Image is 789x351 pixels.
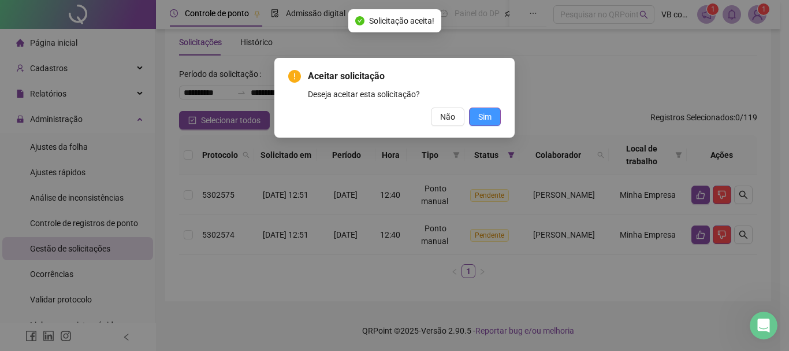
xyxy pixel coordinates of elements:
[440,110,455,123] span: Não
[355,16,364,25] span: check-circle
[308,69,501,83] span: Aceitar solicitação
[750,312,777,339] iframe: Intercom live chat
[431,108,464,126] button: Não
[478,110,492,123] span: Sim
[308,88,501,101] div: Deseja aceitar esta solicitação?
[469,108,501,126] button: Sim
[288,70,301,83] span: exclamation-circle
[369,14,434,27] span: Solicitação aceita!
